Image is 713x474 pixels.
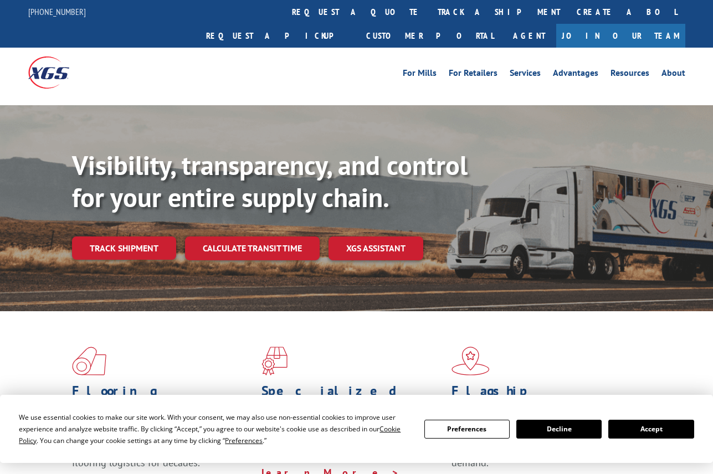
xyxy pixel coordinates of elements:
[261,347,288,375] img: xgs-icon-focused-on-flooring-red
[611,69,649,81] a: Resources
[516,420,602,439] button: Decline
[225,436,263,445] span: Preferences
[329,236,423,260] a: XGS ASSISTANT
[449,69,497,81] a: For Retailers
[198,24,358,48] a: Request a pickup
[72,347,106,375] img: xgs-icon-total-supply-chain-intelligence-red
[72,148,468,214] b: Visibility, transparency, and control for your entire supply chain.
[403,69,437,81] a: For Mills
[608,420,694,439] button: Accept
[72,384,253,430] h1: Flooring Logistics Solutions
[261,384,443,416] h1: Specialized Freight Experts
[19,411,411,446] div: We use essential cookies to make our site work. With your consent, we may also use non-essential ...
[358,24,502,48] a: Customer Portal
[556,24,685,48] a: Join Our Team
[185,236,320,260] a: Calculate transit time
[452,347,490,375] img: xgs-icon-flagship-distribution-model-red
[502,24,556,48] a: Agent
[661,69,685,81] a: About
[452,384,633,430] h1: Flagship Distribution Model
[452,430,625,469] span: Our agile distribution network gives you nationwide inventory management on demand.
[72,430,244,469] span: As an industry carrier of choice, XGS has brought innovation and dedication to flooring logistics...
[28,6,86,17] a: [PHONE_NUMBER]
[72,236,176,260] a: Track shipment
[553,69,598,81] a: Advantages
[424,420,510,439] button: Preferences
[510,69,541,81] a: Services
